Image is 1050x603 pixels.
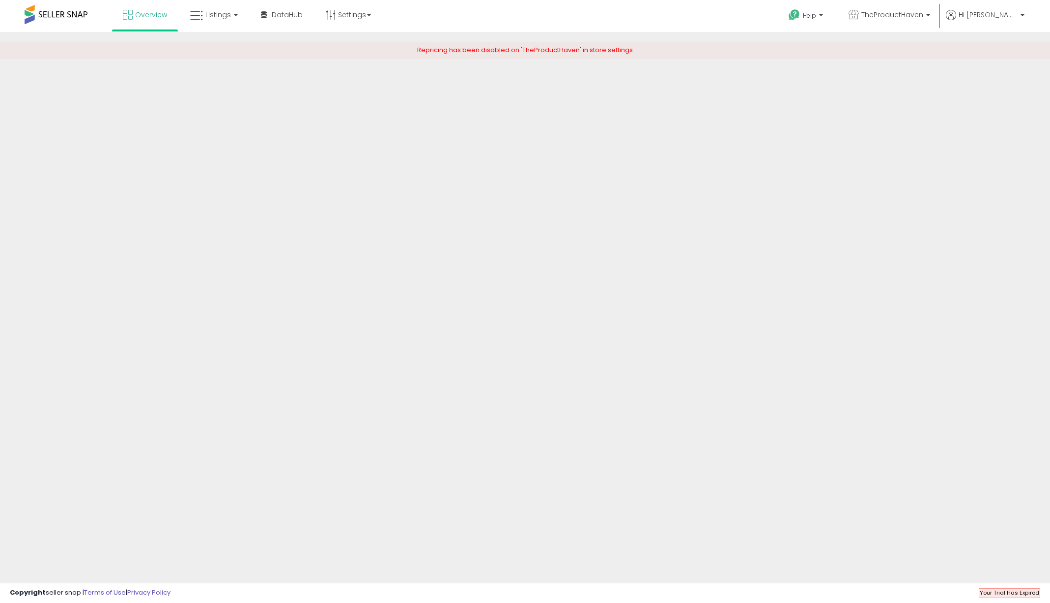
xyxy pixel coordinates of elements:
[135,10,167,20] span: Overview
[205,10,231,20] span: Listings
[272,10,303,20] span: DataHub
[803,11,816,20] span: Help
[946,10,1024,32] a: Hi [PERSON_NAME]
[417,45,633,55] span: Repricing has been disabled on 'TheProductHaven' in store settings
[959,10,1018,20] span: Hi [PERSON_NAME]
[788,9,800,21] i: Get Help
[781,1,833,32] a: Help
[861,10,923,20] span: TheProductHaven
